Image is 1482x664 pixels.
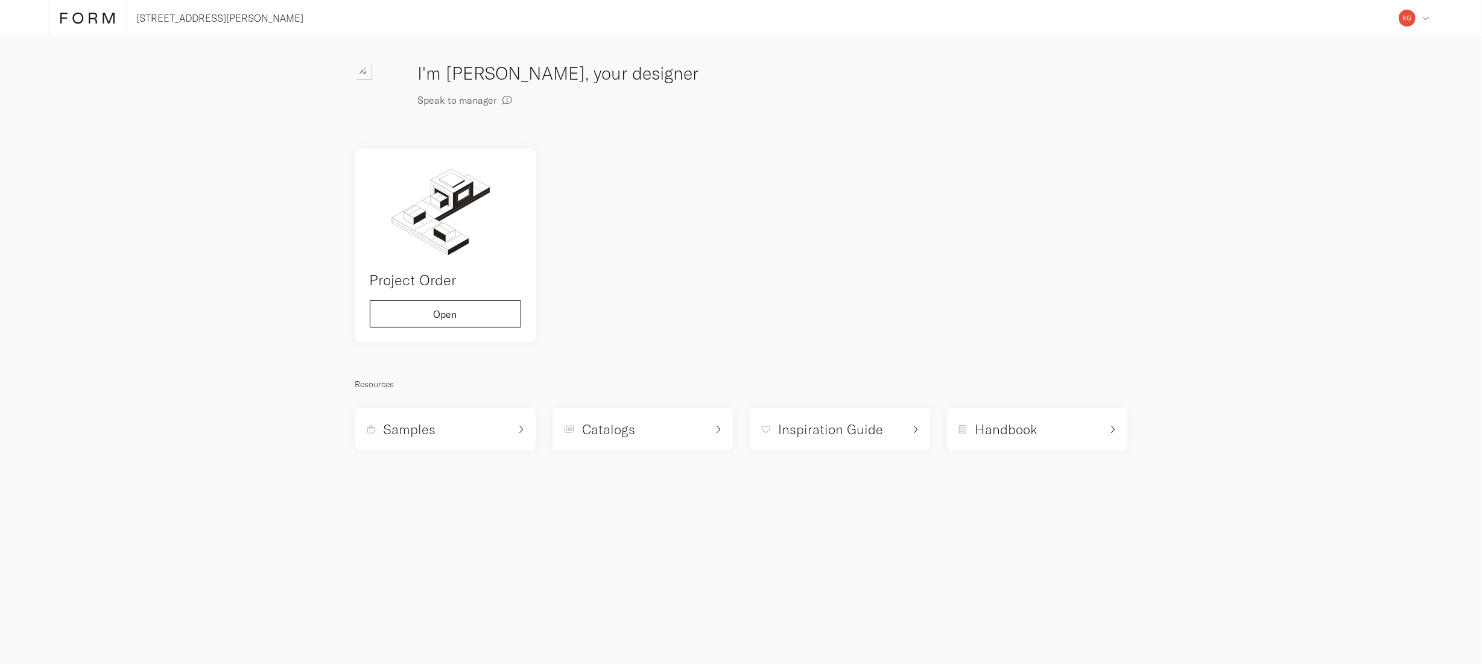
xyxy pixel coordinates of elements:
h5: Handbook [975,420,1037,438]
img: Image%20from%20iOS%20(3).jpg [355,63,404,111]
img: 0cf0f29a86d53f4a61e08af51b1d7a25 [1399,10,1416,27]
h5: Catalogs [582,420,635,438]
p: [STREET_ADDRESS][PERSON_NAME] [136,11,303,25]
h4: Project Order [370,269,521,291]
h5: Inspiration Guide [779,420,884,438]
span: Open [434,309,457,319]
button: Open [370,300,521,327]
img: order.svg [370,163,521,259]
p: Resources [355,377,1127,391]
span: Speak to manager [418,95,498,105]
h5: Samples [383,420,435,438]
h3: I'm [PERSON_NAME], your designer [418,60,832,86]
button: Speak to manager [418,86,512,113]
